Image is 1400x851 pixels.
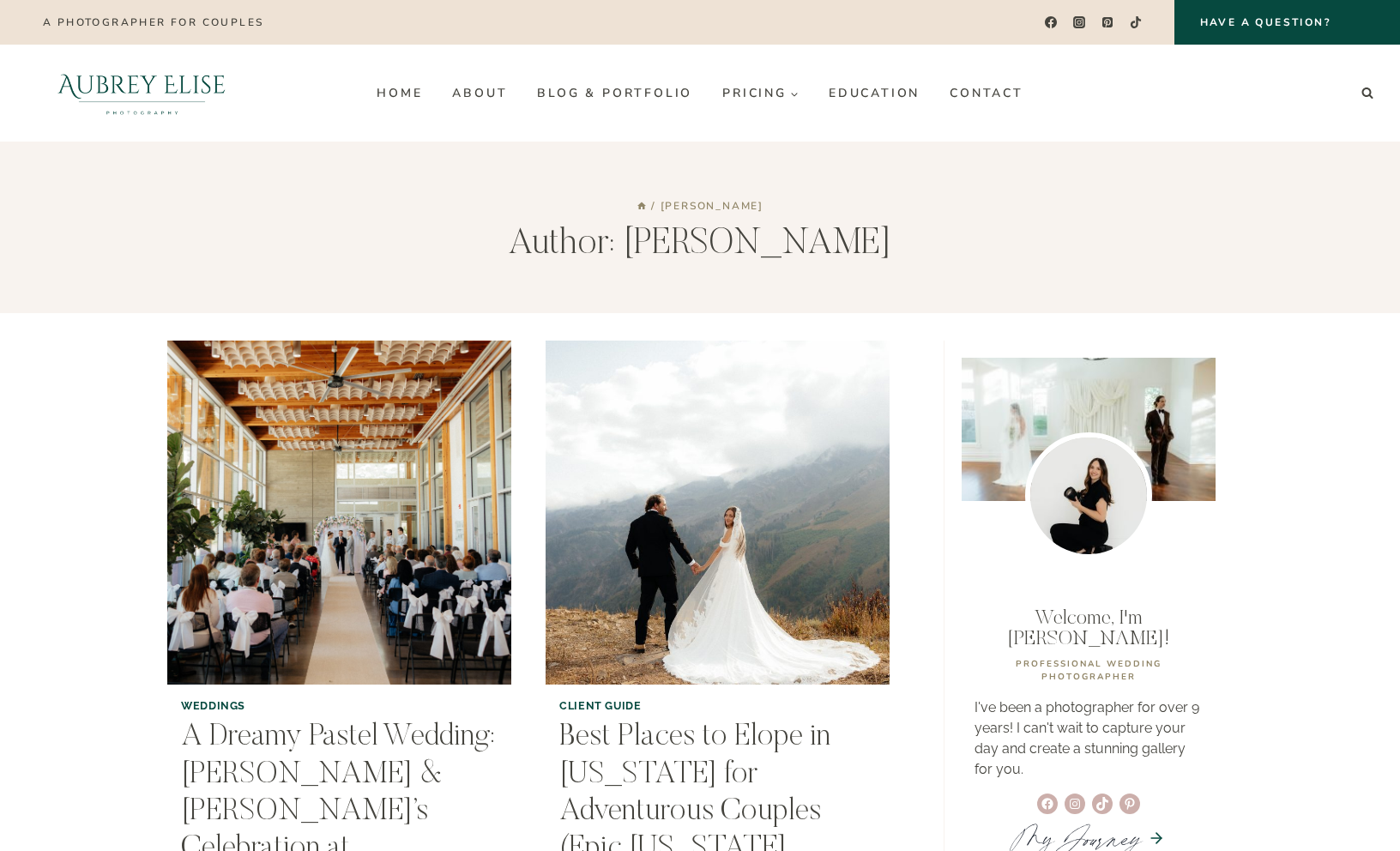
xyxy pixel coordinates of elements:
[661,199,763,213] span: [PERSON_NAME]
[167,341,511,685] img: A Dreamy Pastel Wedding: Anna & Aaron’s Celebration at Weber Basin Water Conservancy Learning Garden
[362,80,437,107] a: Home
[975,697,1203,780] p: I've been a photographer for over 9 years! I can't wait to capture your day and create a stunning...
[1124,10,1149,35] a: TikTok
[1025,432,1152,559] img: Utah wedding photographer Aubrey Williams
[975,608,1203,649] p: Welcome, I'm [PERSON_NAME]!
[21,45,263,142] img: Aubrey Elise Photography
[509,223,891,266] h1: Author: [PERSON_NAME]
[722,87,799,100] span: Pricing
[559,699,642,712] a: Client Guide
[813,80,934,107] a: Education
[362,80,1038,107] nav: Primary
[637,199,763,212] nav: Breadcrumbs
[1095,10,1120,35] a: Pinterest
[637,199,647,213] a: Home
[437,80,522,107] a: About
[708,80,814,107] a: Pricing
[1355,81,1379,106] button: View Search Form
[1038,10,1063,35] a: Facebook
[546,341,890,685] img: Best Places to Elope in Utah for Adventurous Couples (Epic Utah Elopement Locations)
[1067,10,1092,35] a: Instagram
[935,80,1039,107] a: Contact
[522,80,708,107] a: Blog & Portfolio
[181,699,245,712] a: Weddings
[975,658,1203,684] p: professional WEDDING PHOTOGRAPHER
[43,16,263,28] p: A photographer for couples
[651,199,656,213] span: /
